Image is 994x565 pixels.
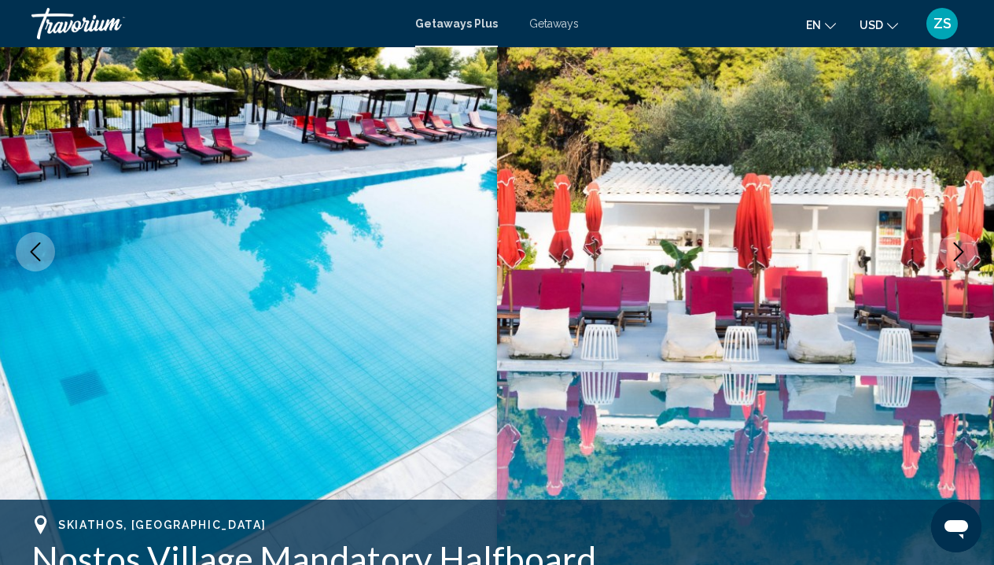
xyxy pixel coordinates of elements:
[922,7,963,40] button: User Menu
[860,13,898,36] button: Change currency
[415,17,498,30] a: Getaways Plus
[16,232,55,271] button: Previous image
[933,16,952,31] span: ZS
[860,19,883,31] span: USD
[529,17,579,30] a: Getaways
[806,13,836,36] button: Change language
[939,232,978,271] button: Next image
[931,502,981,552] iframe: Кнопка запуска окна обмена сообщениями
[31,8,399,39] a: Travorium
[58,519,266,531] span: Skiathos, [GEOGRAPHIC_DATA]
[806,19,821,31] span: en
